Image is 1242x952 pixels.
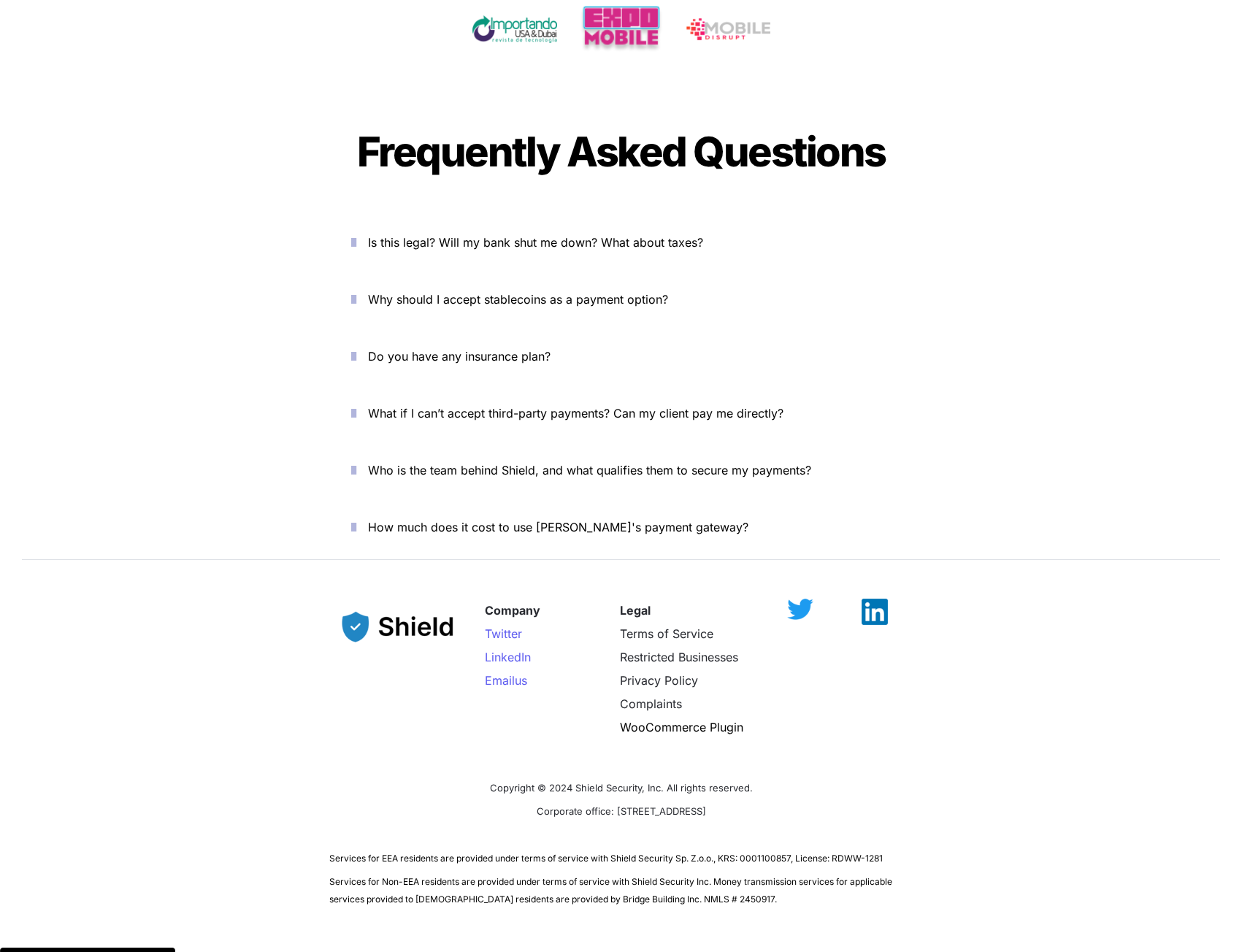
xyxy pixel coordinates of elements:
[485,650,531,664] a: LinkedIn
[368,235,703,250] span: Is this legal? Will my bank shut me down? What about taxes?
[620,696,682,711] a: Complaints
[329,876,894,905] span: Services for Non-EEA residents are provided under terms of service with Shield Security Inc. Mone...
[329,504,913,550] button: How much does it cost to use [PERSON_NAME]'s payment gateway?
[620,603,651,618] strong: Legal
[515,673,527,688] span: us
[329,448,913,493] button: Who is the team behind Shield, and what qualifies them to secure my payments?
[620,626,713,641] a: Terms of Service
[329,334,913,379] button: Do you have any insurance plan?
[368,406,783,421] span: What if I can’t accept third-party payments? Can my client pay me directly?
[485,603,540,618] strong: Company
[485,673,527,688] a: Emailus
[368,349,551,364] span: Do you have any insurance plan?
[368,463,811,477] span: Who is the team behind Shield, and what qualifies them to secure my payments?
[329,853,883,864] span: Services for EEA residents are provided under terms of service with Shield Security Sp. Z.o.o., K...
[368,292,668,307] span: Why should I accept stablecoins as a payment option?
[620,720,743,734] a: WooCommerce Plugin
[329,277,913,322] button: Why should I accept stablecoins as a payment option?
[485,673,515,688] span: Email
[329,391,913,436] button: What if I can’t accept third-party payments? Can my client pay me directly?
[490,782,753,794] span: Copyright © 2024 Shield Security, Inc. All rights reserved.
[537,805,706,817] span: Corporate office: [STREET_ADDRESS]
[620,673,698,688] a: Privacy Policy
[485,626,522,641] a: Twitter
[620,650,738,664] a: Restricted Businesses
[357,127,886,177] span: Frequently Asked Questions
[329,220,913,265] button: Is this legal? Will my bank shut me down? What about taxes?
[368,520,748,534] span: How much does it cost to use [PERSON_NAME]'s payment gateway?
